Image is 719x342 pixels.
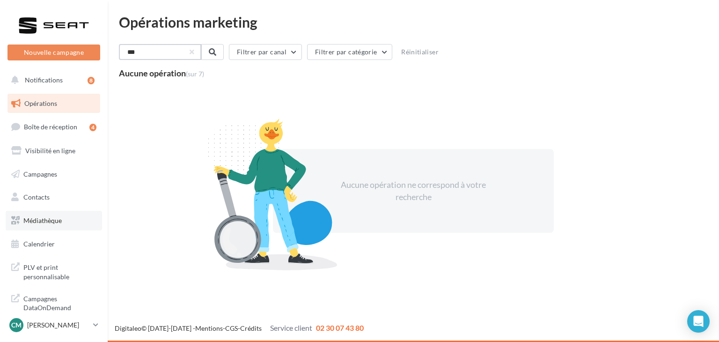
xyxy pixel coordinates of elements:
[7,316,100,334] a: Cm [PERSON_NAME]
[11,320,22,330] span: Cm
[25,147,75,155] span: Visibilité en ligne
[270,323,312,332] span: Service client
[240,324,262,332] a: Crédits
[397,46,442,58] button: Réinitialiser
[6,234,102,254] a: Calendrier
[119,15,708,29] div: Opérations marketing
[195,324,223,332] a: Mentions
[6,257,102,285] a: PLV et print personnalisable
[225,324,238,332] a: CGS
[25,76,63,84] span: Notifications
[7,45,100,60] button: Nouvelle campagne
[6,70,98,90] button: Notifications 8
[115,324,141,332] a: Digitaleo
[186,70,204,78] span: (sur 7)
[6,289,102,316] a: Campagnes DataOnDemand
[23,292,96,312] span: Campagnes DataOnDemand
[333,179,494,203] div: Aucune opération ne correspond à votre recherche
[6,94,102,113] a: Opérations
[6,117,102,137] a: Boîte de réception4
[115,324,364,332] span: © [DATE]-[DATE] - - -
[6,187,102,207] a: Contacts
[687,310,710,333] div: Open Intercom Messenger
[6,141,102,161] a: Visibilité en ligne
[23,193,50,201] span: Contacts
[27,320,89,330] p: [PERSON_NAME]
[316,323,364,332] span: 02 30 07 43 80
[119,69,204,77] div: Aucune opération
[24,123,77,131] span: Boîte de réception
[23,240,55,248] span: Calendrier
[6,164,102,184] a: Campagnes
[6,211,102,230] a: Médiathèque
[23,170,57,178] span: Campagnes
[89,124,96,131] div: 4
[88,77,95,84] div: 8
[23,216,62,224] span: Médiathèque
[24,99,57,107] span: Opérations
[307,44,392,60] button: Filtrer par catégorie
[229,44,302,60] button: Filtrer par canal
[23,261,96,281] span: PLV et print personnalisable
